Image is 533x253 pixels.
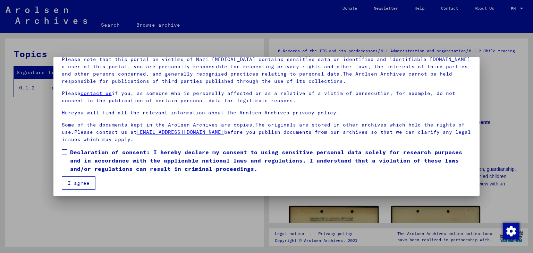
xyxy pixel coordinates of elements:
[70,148,472,173] span: Declaration of consent: I hereby declare my consent to using sensitive personal data solely for r...
[81,90,112,96] a: contact us
[62,121,472,143] p: Some of the documents kept in the Arolsen Archives are copies.The originals are stored in other a...
[503,223,519,239] img: Change consent
[62,90,472,104] p: Please if you, as someone who is personally affected or as a relative of a victim of persecution,...
[62,110,74,116] a: Here
[62,109,472,116] p: you will find all the relevant information about the Arolsen Archives privacy policy.
[137,129,224,135] a: [EMAIL_ADDRESS][DOMAIN_NAME]
[62,176,95,190] button: I agree
[62,56,472,85] p: Please note that this portal on victims of Nazi [MEDICAL_DATA] contains sensitive data on identif...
